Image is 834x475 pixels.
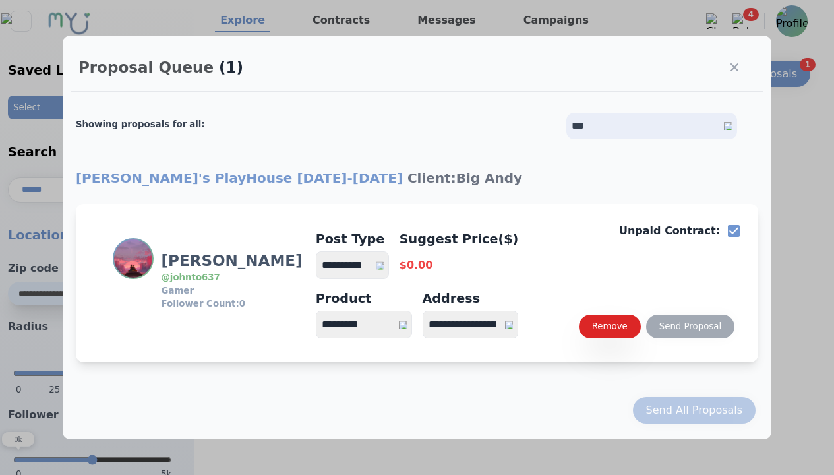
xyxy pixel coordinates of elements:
div: Send All Proposals [646,402,743,418]
h4: Post Type [316,230,389,249]
button: Remove [579,315,641,338]
span: Client: Big Andy [407,170,522,186]
span: (1) [219,59,243,76]
h4: Suggest Price($) [400,230,519,249]
p: $0.00 [400,257,519,273]
div: Address [423,290,519,308]
a: @johnto637 [162,272,220,282]
div: Product [316,290,412,308]
h3: Follower Count: 0 [162,298,303,311]
button: Send Proposal [646,315,734,338]
p: Unpaid Contract: [619,223,720,239]
div: Send Proposal [659,320,721,333]
h3: [PERSON_NAME] [162,250,303,271]
div: all : [189,118,204,131]
img: Profile [114,239,152,278]
h2: [PERSON_NAME]'s PlayHouse [DATE] - [DATE] [76,168,758,188]
div: Remove [592,320,628,333]
h2: Showing proposals for [76,110,205,139]
h3: Gamer [162,284,303,298]
h2: Proposal Queue [78,59,214,76]
button: Send All Proposals [633,397,756,424]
